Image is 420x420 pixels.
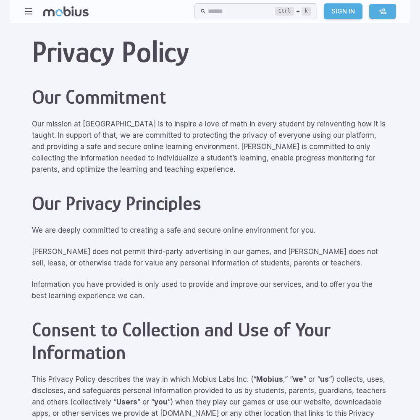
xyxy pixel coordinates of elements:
[32,246,388,269] p: [PERSON_NAME] does not permit third-party advertising in our games, and [PERSON_NAME] does not se...
[275,6,311,16] div: +
[32,192,388,215] h2: Our Privacy Principles
[32,86,388,108] h2: Our Commitment
[275,7,294,16] kbd: Ctrl
[256,375,283,383] strong: Mobius
[320,375,329,383] strong: us
[302,7,311,16] kbd: k
[116,398,137,406] strong: Users
[32,225,388,236] p: We are deeply committed to creating a safe and secure online environment for you.
[32,35,388,69] h1: Privacy Policy
[324,3,362,19] a: Sign In
[293,375,303,383] strong: we
[154,398,168,406] strong: you
[32,118,388,175] p: Our mission at [GEOGRAPHIC_DATA] is to inspire a love of math in every student by reinventing how...
[32,279,388,302] p: Information you have provided is only used to provide and improve our services, and to offer you ...
[32,318,388,364] h2: Consent to Collection and Use of Your Information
